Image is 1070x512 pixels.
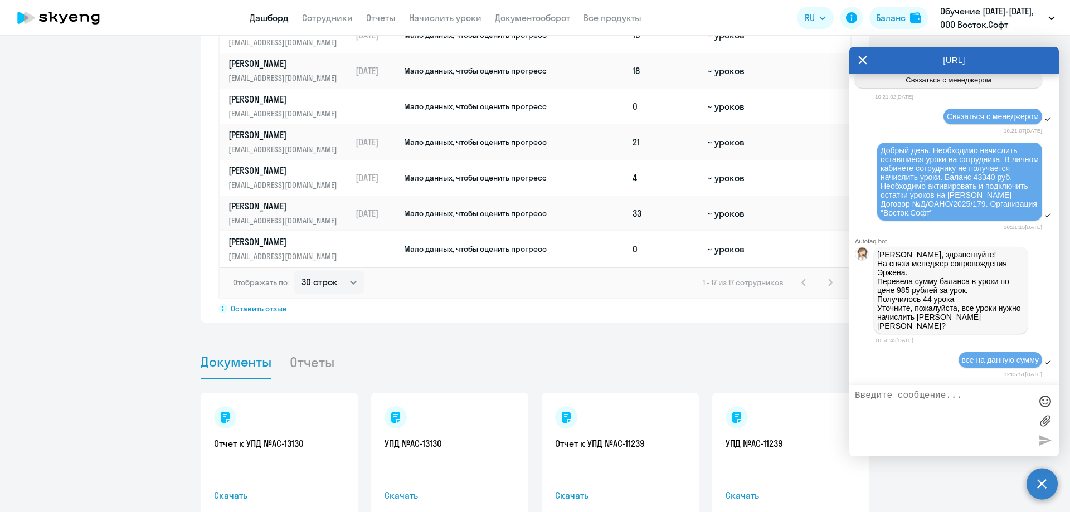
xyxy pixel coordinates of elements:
[404,208,547,218] span: Мало данных, чтобы оценить прогресс
[201,345,869,379] ul: Tabs
[628,53,703,89] td: 18
[855,238,1059,245] div: Autofaq bot
[228,108,343,120] p: [EMAIL_ADDRESS][DOMAIN_NAME]
[409,12,481,23] a: Начислить уроки
[1004,128,1042,134] time: 10:21:07[DATE]
[228,129,351,155] a: [PERSON_NAME][EMAIL_ADDRESS][DOMAIN_NAME]
[404,66,547,76] span: Мало данных, чтобы оценить прогресс
[1037,412,1053,429] label: Лимит 10 файлов
[228,129,343,141] p: [PERSON_NAME]
[228,236,343,248] p: [PERSON_NAME]
[855,247,869,264] img: bot avatar
[628,89,703,124] td: 0
[876,11,906,25] div: Баланс
[228,36,343,48] p: [EMAIL_ADDRESS][DOMAIN_NAME]
[366,12,396,23] a: Отчеты
[495,12,570,23] a: Документооборот
[805,11,815,25] span: RU
[906,76,991,84] span: Связаться с менеджером
[302,12,353,23] a: Сотрудники
[869,7,928,29] button: Балансbalance
[228,143,343,155] p: [EMAIL_ADDRESS][DOMAIN_NAME]
[628,160,703,196] td: 4
[726,489,856,502] span: Скачать
[947,112,1039,121] span: Связаться с менеджером
[214,437,344,450] a: Отчет к УПД №AC-13130
[703,89,770,124] td: ~ уроков
[881,146,1041,217] span: Добрый день. Необходимо начислить оставшиеся уроки на сотрудника. В личном кабинете сотруднику не...
[351,196,403,231] td: [DATE]
[703,160,770,196] td: ~ уроков
[1004,371,1042,377] time: 12:05:51[DATE]
[703,124,770,160] td: ~ уроков
[404,137,547,147] span: Мало данных, чтобы оценить прогресс
[703,53,770,89] td: ~ уроков
[935,4,1061,31] button: Обучение [DATE]-[DATE], ООО Восток.Софт
[962,355,1039,364] span: все на данную сумму
[228,200,343,212] p: [PERSON_NAME]
[797,7,834,29] button: RU
[228,236,351,262] a: [PERSON_NAME][EMAIL_ADDRESS][DOMAIN_NAME]
[875,337,913,343] time: 10:56:45[DATE]
[228,214,343,227] p: [EMAIL_ADDRESS][DOMAIN_NAME]
[228,72,343,84] p: [EMAIL_ADDRESS][DOMAIN_NAME]
[351,124,403,160] td: [DATE]
[1004,224,1042,230] time: 10:21:15[DATE]
[877,250,1024,330] p: [PERSON_NAME], здравствуйте! На связи менеджер сопровождения Эржена. Перевела сумму баланса в уро...
[910,12,921,23] img: balance
[703,196,770,231] td: ~ уроков
[385,489,515,502] span: Скачать
[228,250,343,262] p: [EMAIL_ADDRESS][DOMAIN_NAME]
[228,164,351,191] a: [PERSON_NAME][EMAIL_ADDRESS][DOMAIN_NAME]
[351,53,403,89] td: [DATE]
[555,489,685,502] span: Скачать
[628,231,703,267] td: 0
[875,94,913,100] time: 10:21:02[DATE]
[228,57,351,84] a: [PERSON_NAME][EMAIL_ADDRESS][DOMAIN_NAME]
[385,437,515,450] a: УПД №AC-13130
[628,196,703,231] td: 33
[404,173,547,183] span: Мало данных, чтобы оценить прогресс
[201,353,271,370] span: Документы
[228,93,351,120] a: [PERSON_NAME][EMAIL_ADDRESS][DOMAIN_NAME]
[555,437,685,450] a: Отчет к УПД №AC-11239
[233,277,289,287] span: Отображать по:
[404,244,547,254] span: Мало данных, чтобы оценить прогресс
[351,160,403,196] td: [DATE]
[726,437,856,450] a: УПД №AC-11239
[214,489,344,502] span: Скачать
[250,12,289,23] a: Дашборд
[703,277,784,287] span: 1 - 17 из 17 сотрудников
[940,4,1044,31] p: Обучение [DATE]-[DATE], ООО Восток.Софт
[231,304,287,314] span: Оставить отзыв
[703,231,770,267] td: ~ уроков
[583,12,641,23] a: Все продукты
[628,124,703,160] td: 21
[228,179,343,191] p: [EMAIL_ADDRESS][DOMAIN_NAME]
[404,101,547,111] span: Мало данных, чтобы оценить прогресс
[228,57,343,70] p: [PERSON_NAME]
[228,164,343,177] p: [PERSON_NAME]
[855,72,1042,88] button: Связаться с менеджером
[228,200,351,227] a: [PERSON_NAME][EMAIL_ADDRESS][DOMAIN_NAME]
[228,93,343,105] p: [PERSON_NAME]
